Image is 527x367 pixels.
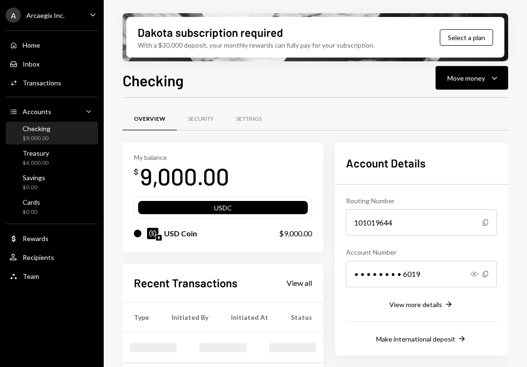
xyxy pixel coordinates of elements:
[376,334,467,344] button: Make international deposit
[23,60,40,68] div: Inbox
[389,300,442,309] div: View more details
[6,171,98,193] a: Savings$0.00
[6,230,98,247] a: Rewards
[177,107,225,131] a: Security
[23,108,51,116] div: Accounts
[6,55,98,72] a: Inbox
[188,115,214,123] div: Security
[23,234,49,242] div: Rewards
[23,79,61,87] div: Transactions
[287,278,312,288] div: View all
[23,174,45,182] div: Savings
[279,228,312,239] div: $9,000.00
[23,208,40,216] div: $0.00
[23,149,49,157] div: Treasury
[220,302,280,332] th: Initiated At
[23,41,40,49] div: Home
[164,228,197,239] div: USD Coin
[23,198,40,206] div: Cards
[346,247,497,257] div: Account Number
[134,115,165,123] div: Overview
[23,125,50,133] div: Checking
[6,8,21,23] div: A
[23,272,39,280] div: Team
[436,66,508,90] button: Move money
[447,73,485,83] div: Move money
[225,107,273,131] a: Settings
[346,261,497,287] div: • • • • • • • • 6019
[6,36,98,53] a: Home
[123,71,184,90] h1: Checking
[138,203,308,216] div: USDC
[6,146,98,169] a: Treasury$6,000.00
[138,40,375,50] div: With a $30,000 deposit, your monthly rewards can fully pay for your subscription.
[123,107,177,131] a: Overview
[287,277,312,288] a: View all
[134,275,238,291] h2: Recent Transactions
[23,183,45,192] div: $0.00
[6,103,98,120] a: Accounts
[23,253,54,261] div: Recipients
[23,134,50,142] div: $9,000.00
[346,155,497,171] h2: Account Details
[6,122,98,144] a: Checking$9,000.00
[160,302,220,332] th: Initiated By
[123,302,160,332] th: Type
[280,302,323,332] th: Status
[6,267,98,284] a: Team
[147,228,158,239] img: USDC
[346,209,497,236] div: 101019644
[389,300,453,310] button: View more details
[236,115,262,123] div: Settings
[346,196,497,206] div: Routing Number
[6,249,98,266] a: Recipients
[134,167,138,176] div: $
[26,11,65,19] div: Arcaegix Inc.
[6,74,98,91] a: Transactions
[376,335,455,343] div: Make international deposit
[140,161,229,191] div: 9,000.00
[440,29,493,46] button: Select a plan
[138,25,283,40] div: Dakota subscription required
[6,195,98,218] a: Cards$0.00
[156,235,162,241] img: ethereum-mainnet
[23,159,49,167] div: $6,000.00
[134,153,229,161] div: My balance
